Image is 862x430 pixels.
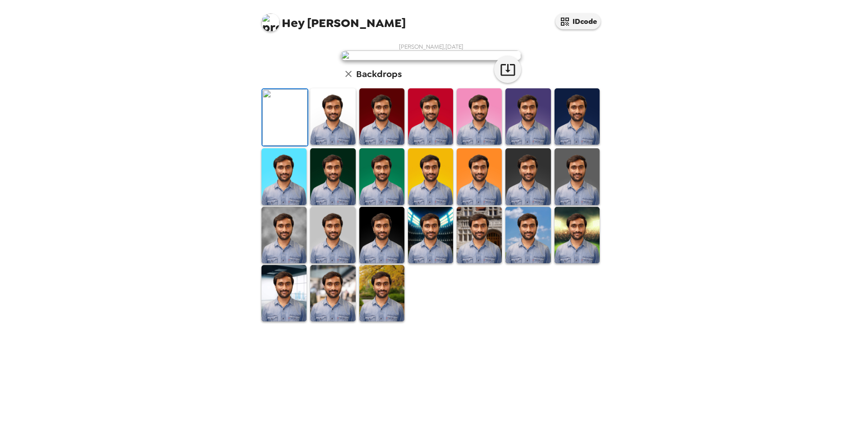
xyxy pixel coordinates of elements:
[555,14,601,29] button: IDcode
[261,9,406,29] span: [PERSON_NAME]
[399,43,463,50] span: [PERSON_NAME] , [DATE]
[261,14,280,32] img: profile pic
[282,15,304,31] span: Hey
[341,50,521,60] img: user
[356,67,402,81] h6: Backdrops
[262,89,307,146] img: Original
